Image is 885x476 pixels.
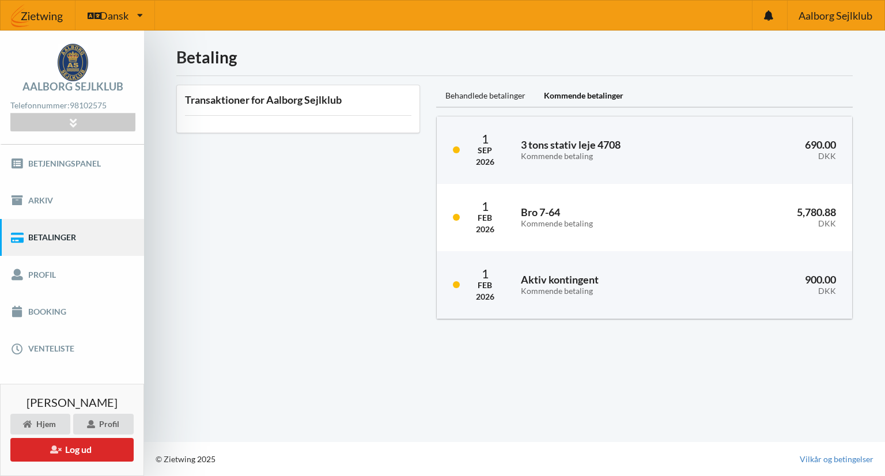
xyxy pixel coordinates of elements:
div: DKK [721,152,836,161]
h3: Aktiv kontingent [521,273,694,296]
div: Feb [476,212,494,224]
strong: 98102575 [70,100,107,110]
h3: Bro 7-64 [521,206,687,229]
div: Sep [476,145,494,156]
div: 2026 [476,224,494,235]
img: logo [58,44,88,81]
h3: 900.00 [710,273,836,296]
h3: 5,780.88 [703,206,836,229]
button: Log ud [10,438,134,462]
div: Profil [73,414,134,435]
div: 2026 [476,156,494,168]
div: DKK [703,219,836,229]
span: Aalborg Sejlklub [799,10,872,21]
h3: Transaktioner for Aalborg Sejlklub [185,93,411,107]
h3: 690.00 [721,138,836,161]
div: Kommende betaling [521,286,694,296]
div: Kommende betalinger [535,85,633,108]
span: Dansk [100,10,128,21]
div: Behandlede betalinger [436,85,535,108]
div: 1 [476,200,494,212]
div: Feb [476,279,494,291]
h1: Betaling [176,47,853,67]
div: Hjem [10,414,70,435]
div: Kommende betaling [521,219,687,229]
div: DKK [710,286,836,296]
div: Telefonnummer: [10,98,135,114]
span: [PERSON_NAME] [27,396,118,408]
a: Vilkår og betingelser [800,454,873,465]
div: 1 [476,133,494,145]
div: Kommende betaling [521,152,705,161]
div: Aalborg Sejlklub [22,81,123,92]
div: 2026 [476,291,494,303]
div: 1 [476,267,494,279]
h3: 3 tons stativ leje 4708 [521,138,705,161]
